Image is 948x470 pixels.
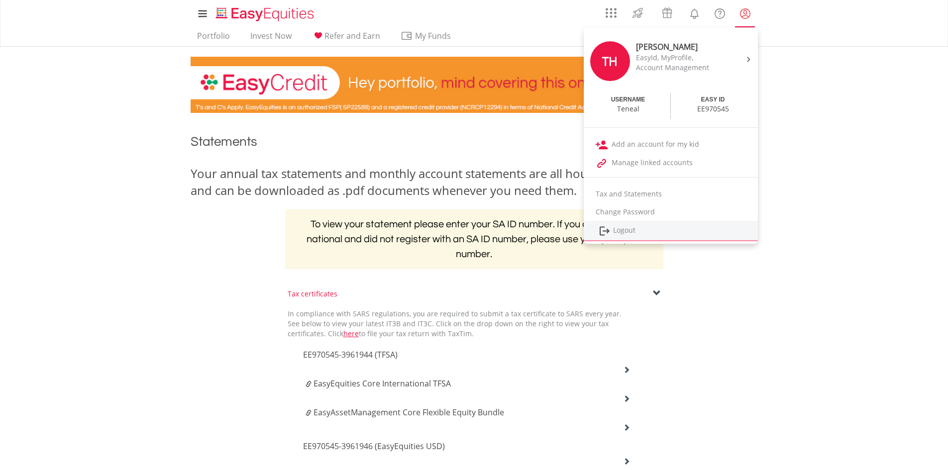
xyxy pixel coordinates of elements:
div: Teneal [617,104,639,114]
h2: To view your statement please enter your SA ID number. If you are a foreign national and did not ... [285,209,663,269]
div: Tax certificates [288,289,661,299]
div: [PERSON_NAME] [636,41,720,53]
span: In compliance with SARS regulations, you are required to submit a tax certificate to SARS every y... [288,309,622,338]
span: Click to file your tax return with TaxTim. [328,329,474,338]
img: vouchers-v2.svg [659,5,675,21]
a: Change Password [584,203,758,221]
a: Home page [212,2,318,22]
a: Vouchers [652,2,682,21]
div: USERNAME [611,95,645,104]
span: EE970545-3961946 (EasyEquities USD) [303,441,445,452]
span: EE970545-3961944 (TFSA) [303,349,398,360]
div: TH [590,41,630,81]
a: Portfolio [193,31,234,46]
img: EasyCredit Promotion Banner [191,57,758,113]
span: Statements [191,135,257,148]
a: Notifications [682,2,707,22]
a: Invest Now [246,31,296,46]
a: here [343,329,359,338]
a: My Profile [733,2,758,24]
img: EasyEquities_Logo.png [214,6,318,22]
a: Manage linked accounts [584,154,758,172]
a: Logout [584,221,758,241]
a: TH [PERSON_NAME] EasyId, MyProfile, Account Management USERNAME Teneal EASY ID EE970545 [584,30,758,122]
a: Tax and Statements [584,185,758,203]
div: EE970545 [697,104,729,114]
div: Your annual tax statements and monthly account statements are all housed conveniently on this pag... [191,165,758,199]
a: Refer and Earn [308,31,384,46]
span: My Funds [401,29,466,42]
div: Account Management [636,63,720,73]
img: thrive-v2.svg [630,5,646,21]
div: EasyId, MyProfile, [636,53,720,63]
a: Add an account for my kid [584,135,758,154]
a: FAQ's and Support [707,2,733,22]
a: AppsGrid [599,2,623,18]
span: EasyEquities Core International TFSA [314,378,451,389]
span: EasyAssetManagement Core Flexible Equity Bundle [314,407,504,418]
div: EASY ID [701,95,725,104]
span: Refer and Earn [324,30,380,41]
img: grid-menu-icon.svg [606,7,617,18]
